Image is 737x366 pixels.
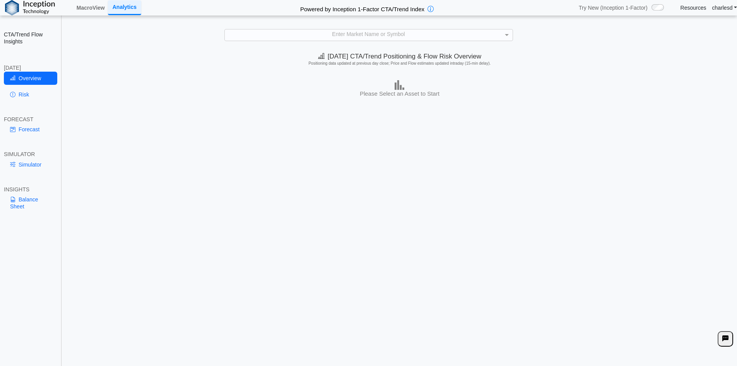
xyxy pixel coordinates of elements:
[318,53,481,60] span: [DATE] CTA/Trend Positioning & Flow Risk Overview
[4,193,57,213] a: Balance Sheet
[4,186,57,193] div: INSIGHTS
[579,4,648,11] span: Try New (Inception 1-Factor)
[4,158,57,171] a: Simulator
[225,29,513,40] div: Enter Market Name or Symbol
[4,116,57,123] div: FORECAST
[65,61,734,66] h5: Positioning data updated at previous day close; Price and Flow estimates updated intraday (15-min...
[4,151,57,158] div: SIMULATOR
[297,2,427,13] h2: Powered by Inception 1-Factor CTA/Trend Index
[4,64,57,71] div: [DATE]
[4,123,57,136] a: Forecast
[712,4,737,11] a: charlesd
[108,0,141,15] a: Analytics
[4,88,57,101] a: Risk
[4,72,57,85] a: Overview
[64,90,735,98] h3: Please Select an Asset to Start
[395,80,404,90] img: bar-chart.png
[4,31,57,45] h2: CTA/Trend Flow Insights
[681,4,706,11] a: Resources
[74,1,108,14] a: MacroView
